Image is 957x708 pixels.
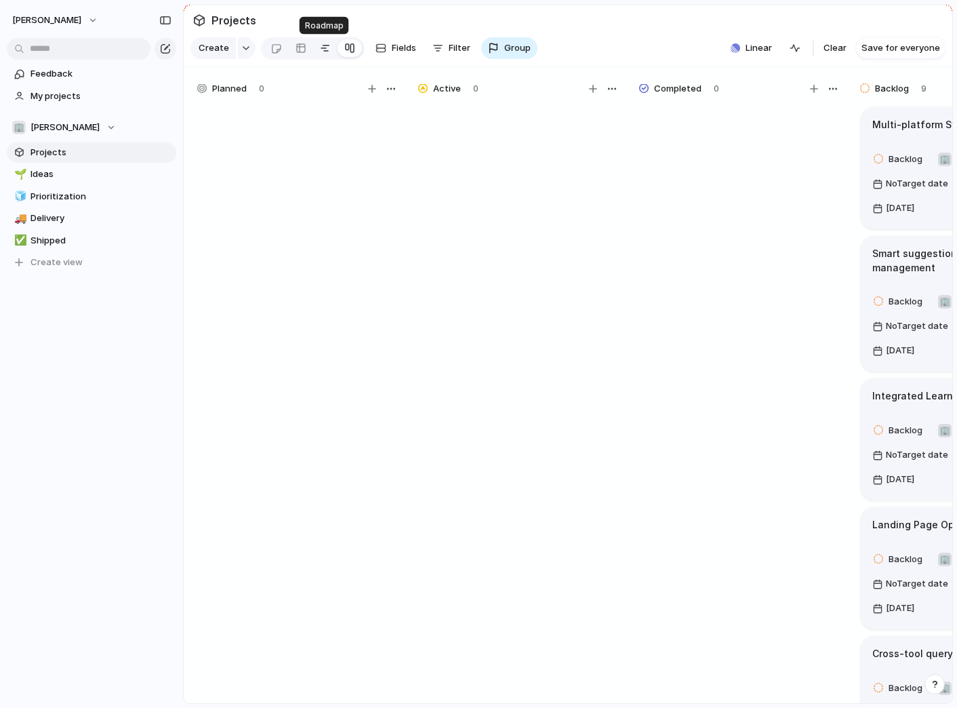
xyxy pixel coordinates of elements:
[30,90,171,103] span: My projects
[938,424,952,437] div: 🏢
[481,37,537,59] button: Group
[869,340,918,361] button: [DATE]
[725,38,777,58] button: Linear
[12,234,26,248] button: ✅
[12,121,26,134] div: 🏢
[300,17,349,35] div: Roadmap
[654,82,701,96] span: Completed
[938,553,952,566] div: 🏢
[7,86,176,106] a: My projects
[7,117,176,138] button: 🏢[PERSON_NAME]
[869,573,952,595] button: NoTarget date
[869,197,918,219] button: [DATE]
[504,41,531,55] span: Group
[869,149,931,170] button: Backlog
[869,469,918,490] button: [DATE]
[30,234,171,248] span: Shipped
[12,168,26,181] button: 🌱
[212,82,247,96] span: Planned
[7,64,176,84] a: Feedback
[7,231,176,251] a: ✅Shipped
[938,153,952,166] div: 🏢
[12,14,81,27] span: [PERSON_NAME]
[869,173,952,195] button: NoTarget date
[7,164,176,184] a: 🌱Ideas
[886,177,948,191] span: No Target date
[12,212,26,225] button: 🚚
[869,444,952,466] button: NoTarget date
[869,597,918,619] button: [DATE]
[869,549,931,570] button: Backlog
[433,82,461,96] span: Active
[30,67,171,81] span: Feedback
[14,167,24,182] div: 🌱
[392,41,416,55] span: Fields
[886,473,914,486] span: [DATE]
[921,82,927,96] span: 9
[7,142,176,163] a: Projects
[861,41,940,55] span: Save for everyone
[30,146,171,159] span: Projects
[30,190,171,203] span: Prioritization
[427,37,476,59] button: Filter
[823,41,847,55] span: Clear
[886,577,948,591] span: No Target date
[12,190,26,203] button: 🧊
[449,41,470,55] span: Filter
[6,9,105,31] button: [PERSON_NAME]
[746,41,772,55] span: Linear
[209,8,259,33] span: Projects
[869,315,952,337] button: NoTarget date
[30,256,83,269] span: Create view
[856,37,945,59] button: Save for everyone
[869,291,931,313] button: Backlog
[30,121,100,134] span: [PERSON_NAME]
[14,189,24,204] div: 🧊
[889,424,922,437] span: Backlog
[889,295,922,309] span: Backlog
[259,82,264,96] span: 0
[370,37,422,59] button: Fields
[14,211,24,227] div: 🚚
[7,252,176,273] button: Create view
[869,420,931,441] button: Backlog
[886,344,914,357] span: [DATE]
[886,602,914,615] span: [DATE]
[938,295,952,309] div: 🏢
[7,208,176,229] a: 🚚Delivery
[938,682,952,695] div: 🏢
[473,82,478,96] span: 0
[869,677,931,699] button: Backlog
[190,37,236,59] button: Create
[30,168,171,181] span: Ideas
[889,553,922,566] span: Backlog
[818,37,852,59] button: Clear
[714,82,719,96] span: 0
[886,319,948,333] span: No Target date
[889,682,922,695] span: Backlog
[14,233,24,248] div: ✅
[199,41,229,55] span: Create
[7,186,176,207] a: 🧊Prioritization
[889,153,922,166] span: Backlog
[886,448,948,462] span: No Target date
[886,201,914,215] span: [DATE]
[30,212,171,225] span: Delivery
[875,82,909,96] span: Backlog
